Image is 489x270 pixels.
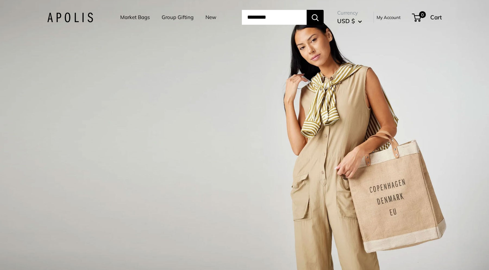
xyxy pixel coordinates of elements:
span: USD $ [337,17,355,24]
span: Cart [430,14,442,21]
input: Search... [242,10,307,25]
a: My Account [377,13,401,21]
button: Search [307,10,324,25]
span: 0 [419,11,426,18]
a: Group Gifting [162,13,194,22]
button: USD $ [337,16,362,26]
span: Currency [337,8,362,18]
a: New [205,13,216,22]
img: Apolis [47,13,93,22]
a: Market Bags [120,13,150,22]
a: 0 Cart [413,12,442,23]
